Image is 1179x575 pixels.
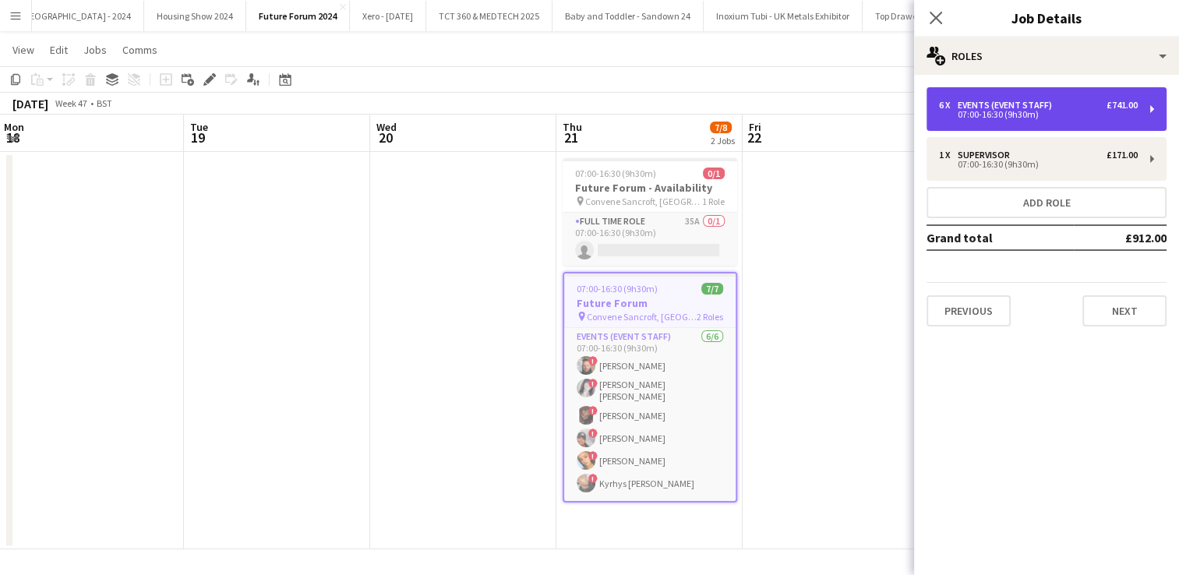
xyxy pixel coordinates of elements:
a: Comms [116,40,164,60]
span: 2 Roles [697,311,723,323]
button: Add role [927,187,1167,218]
a: Jobs [77,40,113,60]
span: 7/8 [710,122,732,133]
button: Next [1082,295,1167,326]
h3: Job Details [914,8,1179,28]
button: Baby and Toddler - Sandown 24 [552,1,704,31]
button: Housing Show 2024 [144,1,246,31]
span: ! [588,379,598,388]
a: Edit [44,40,74,60]
app-card-role: Supervisor1/1 [564,499,736,552]
span: 0/1 [703,168,725,179]
div: 07:00-16:30 (9h30m) [939,161,1138,168]
span: 7/7 [701,283,723,295]
span: ! [588,429,598,438]
app-card-role: Full Time Role35A0/107:00-16:30 (9h30m) [563,213,737,266]
div: Supervisor [958,150,1016,161]
span: 19 [188,129,208,146]
div: 2 Jobs [711,135,735,146]
span: 20 [374,129,397,146]
span: Thu [563,120,582,134]
span: Wed [376,120,397,134]
app-job-card: 07:00-16:30 (9h30m)0/1Future Forum - Availability Convene Sancroft, [GEOGRAPHIC_DATA]1 RoleFull T... [563,158,737,266]
app-card-role: Events (Event Staff)6/607:00-16:30 (9h30m)![PERSON_NAME]![PERSON_NAME] [PERSON_NAME]![PERSON_NAME... [564,328,736,499]
button: Previous [927,295,1011,326]
span: Jobs [83,43,107,57]
button: TCT 360 & MEDTECH 2025 [426,1,552,31]
div: 1 x [939,150,958,161]
span: Convene Sancroft, [GEOGRAPHIC_DATA] [587,311,697,323]
span: 22 [747,129,761,146]
button: Inoxium Tubi - UK Metals Exhibitor [704,1,863,31]
div: £741.00 [1107,100,1138,111]
button: Xero - [DATE] [350,1,426,31]
td: Grand total [927,225,1074,250]
span: 21 [560,129,582,146]
span: 18 [2,129,24,146]
span: Tue [190,120,208,134]
span: 07:00-16:30 (9h30m) [577,283,658,295]
button: Top Drawer - [DATE] [863,1,967,31]
span: Convene Sancroft, [GEOGRAPHIC_DATA] [585,196,702,207]
h3: Future Forum [564,296,736,310]
span: ! [588,406,598,415]
div: Roles [914,37,1179,75]
span: View [12,43,34,57]
h3: Future Forum - Availability [563,181,737,195]
div: BST [97,97,112,109]
td: £912.00 [1074,225,1167,250]
div: 6 x [939,100,958,111]
div: Events (Event Staff) [958,100,1058,111]
span: Edit [50,43,68,57]
span: Comms [122,43,157,57]
span: ! [588,451,598,460]
button: Future Forum 2024 [246,1,350,31]
span: ! [588,474,598,483]
span: Week 47 [51,97,90,109]
a: View [6,40,41,60]
span: 07:00-16:30 (9h30m) [575,168,656,179]
span: Mon [4,120,24,134]
app-job-card: 07:00-16:30 (9h30m)7/7Future Forum Convene Sancroft, [GEOGRAPHIC_DATA]2 RolesEvents (Event Staff)... [563,272,737,503]
div: [DATE] [12,96,48,111]
div: 07:00-16:30 (9h30m) [939,111,1138,118]
span: 1 Role [702,196,725,207]
div: £171.00 [1107,150,1138,161]
span: ! [588,356,598,365]
span: Fri [749,120,761,134]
